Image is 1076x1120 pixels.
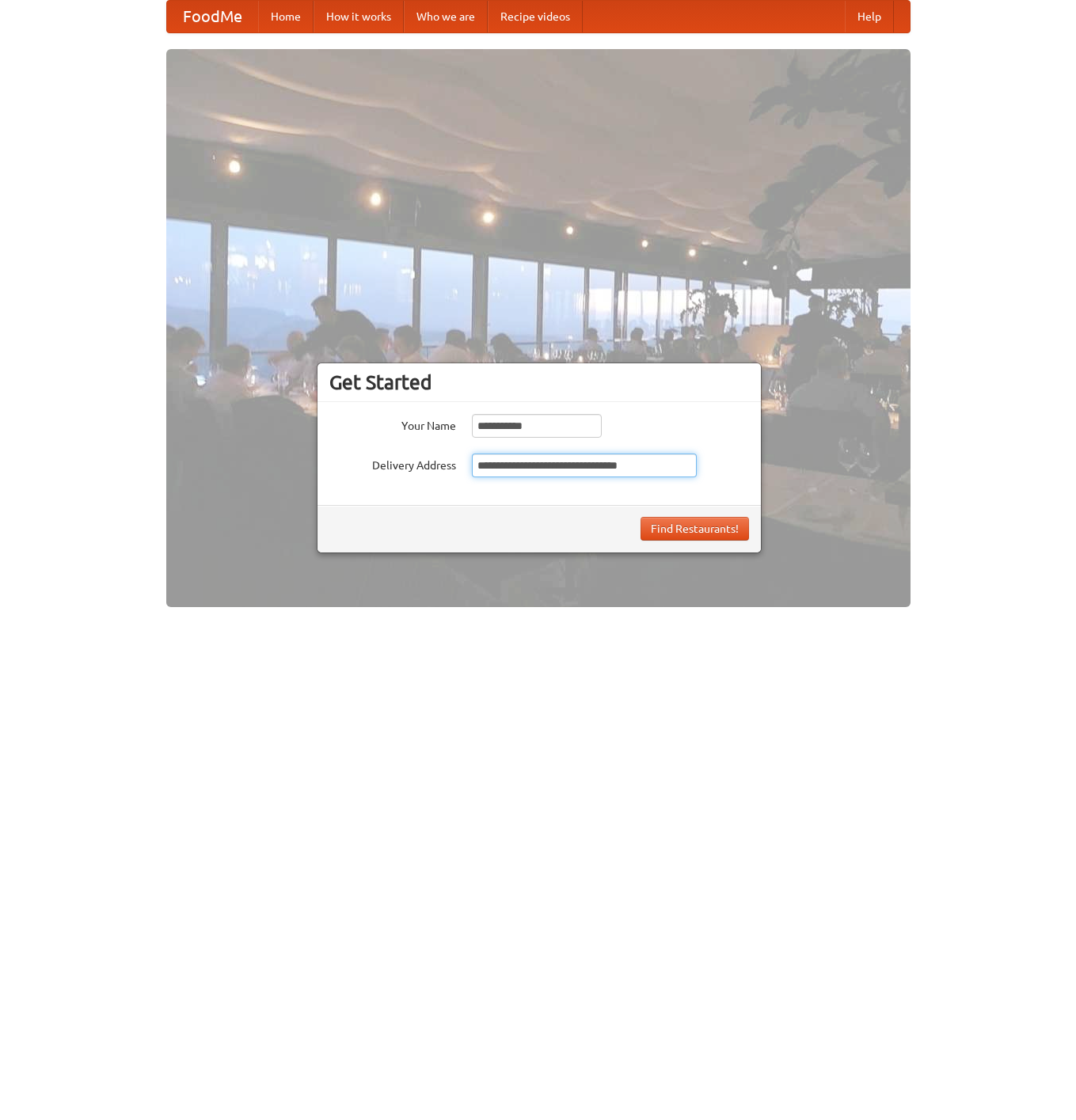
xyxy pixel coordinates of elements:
a: How it works [314,1,404,32]
a: FoodMe [167,1,258,32]
a: Recipe videos [488,1,583,32]
label: Delivery Address [329,454,456,473]
a: Help [845,1,894,32]
a: Who we are [404,1,488,32]
label: Your Name [329,414,456,434]
button: Find Restaurants! [641,517,749,541]
h3: Get Started [329,370,749,394]
a: Home [258,1,314,32]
